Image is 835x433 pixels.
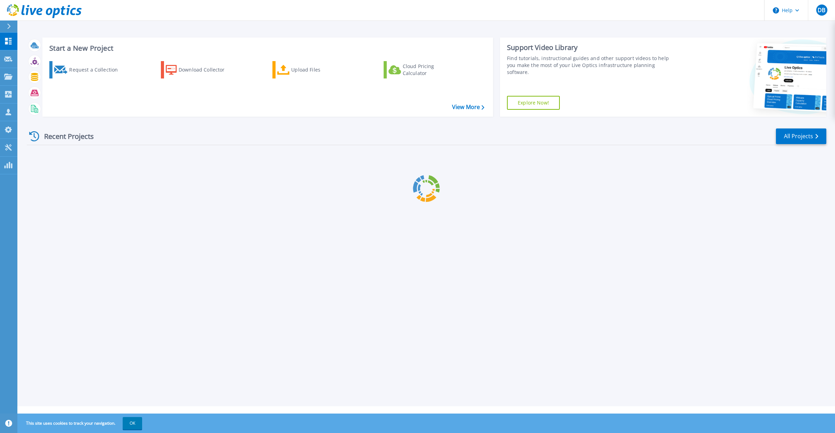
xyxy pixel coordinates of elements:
[123,417,142,430] button: OK
[49,61,127,78] a: Request a Collection
[161,61,238,78] a: Download Collector
[507,96,560,110] a: Explore Now!
[818,7,825,13] span: DB
[507,55,675,76] div: Find tutorials, instructional guides and other support videos to help you make the most of your L...
[179,63,234,77] div: Download Collector
[49,44,484,52] h3: Start a New Project
[272,61,350,78] a: Upload Files
[776,128,826,144] a: All Projects
[403,63,458,77] div: Cloud Pricing Calculator
[291,63,347,77] div: Upload Files
[507,43,675,52] div: Support Video Library
[384,61,461,78] a: Cloud Pricing Calculator
[69,63,125,77] div: Request a Collection
[452,104,484,110] a: View More
[27,128,103,145] div: Recent Projects
[19,417,142,430] span: This site uses cookies to track your navigation.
